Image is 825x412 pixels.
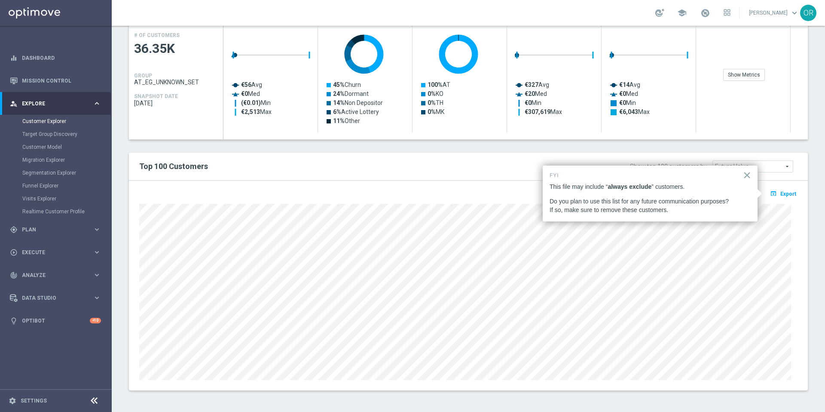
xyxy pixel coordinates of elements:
[241,81,251,88] tspan: €56
[22,128,111,141] div: Target Group Discovery
[333,117,360,124] text: Other
[619,90,626,97] tspan: €0
[134,79,218,86] span: AT_EG_UNKNOWN_SET
[241,81,262,88] text: Avg
[630,163,707,170] div: Show top 100 customers by
[9,100,101,107] button: person_search Explore keyboard_arrow_right
[9,249,101,256] button: play_circle_outline Execute keyboard_arrow_right
[22,101,93,106] span: Explore
[9,397,16,405] i: settings
[93,99,101,108] i: keyboard_arrow_right
[619,90,638,97] text: Med
[743,168,751,182] button: Close
[22,295,93,301] span: Data Studio
[9,317,101,324] button: lightbulb Optibot +10
[241,90,248,97] tspan: €0
[9,226,101,233] button: gps_fixed Plan keyboard_arrow_right
[22,118,89,125] a: Customer Explorer
[22,144,89,151] a: Customer Model
[22,250,93,255] span: Execute
[22,192,111,205] div: Visits Explorer
[22,195,89,202] a: Visits Explorer
[22,131,89,138] a: Target Group Discovery
[134,73,152,79] h4: GROUP
[241,99,271,107] text: Min
[333,90,345,97] tspan: 24%
[93,248,101,256] i: keyboard_arrow_right
[90,318,101,323] div: +10
[10,100,93,108] div: Explore
[333,81,345,88] tspan: 45%
[333,99,383,106] text: Non Depositor
[619,99,626,106] tspan: €0
[10,294,93,302] div: Data Studio
[22,205,111,218] div: Realtime Customer Profile
[22,309,90,332] a: Optibot
[333,117,345,124] tspan: 11%
[22,157,89,163] a: Migration Explorer
[134,40,218,57] span: 36.35K
[241,90,260,97] text: Med
[619,99,636,106] text: Min
[9,77,101,84] button: Mission Control
[10,249,18,256] i: play_circle_outline
[525,90,535,97] tspan: €20
[525,81,549,88] text: Avg
[333,108,379,115] text: Active Lottery
[10,249,93,256] div: Execute
[241,108,272,115] text: Max
[10,271,18,279] i: track_changes
[10,226,93,234] div: Plan
[525,90,547,97] text: Med
[134,93,178,99] h4: SNAPSHOT DATE
[10,46,101,69] div: Dashboard
[619,81,630,88] tspan: €14
[129,28,223,133] div: Press SPACE to select this row.
[723,69,765,81] div: Show Metrics
[677,8,687,18] span: school
[10,317,18,325] i: lightbulb
[428,108,436,115] tspan: 0%
[21,398,47,403] a: Settings
[619,108,638,115] tspan: €6,043
[22,69,101,92] a: Mission Control
[550,197,751,206] p: Do you plan to use this list for any future communication purposes?
[525,99,541,106] text: Min
[22,154,111,166] div: Migration Explorer
[9,272,101,279] button: track_changes Analyze keyboard_arrow_right
[22,169,89,176] a: Segmentation Explorer
[780,191,796,197] span: Export
[139,161,518,172] h2: Top 100 Customers
[93,294,101,302] i: keyboard_arrow_right
[428,90,443,97] text: KO
[428,81,443,88] tspan: 100%
[241,99,261,107] tspan: (€0.01)
[428,90,436,97] tspan: 0%
[10,271,93,279] div: Analyze
[619,108,650,115] text: Max
[428,108,445,115] text: MK
[550,183,608,190] p: This file may include “
[22,273,93,278] span: Analyze
[22,46,101,69] a: Dashboard
[550,206,751,215] p: If so, make sure to remove these customers.
[22,227,93,232] span: Plan
[93,271,101,279] i: keyboard_arrow_right
[525,81,538,88] tspan: €327
[22,115,111,128] div: Customer Explorer
[790,8,799,18] span: keyboard_arrow_down
[800,5,816,21] div: OR
[428,99,443,106] text: TH
[333,90,369,97] text: Dormant
[9,295,101,301] button: Data Studio keyboard_arrow_right
[770,190,779,197] i: open_in_browser
[134,100,218,107] span: 2025-09-10
[9,55,101,61] button: equalizer Dashboard
[428,81,450,88] text: AT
